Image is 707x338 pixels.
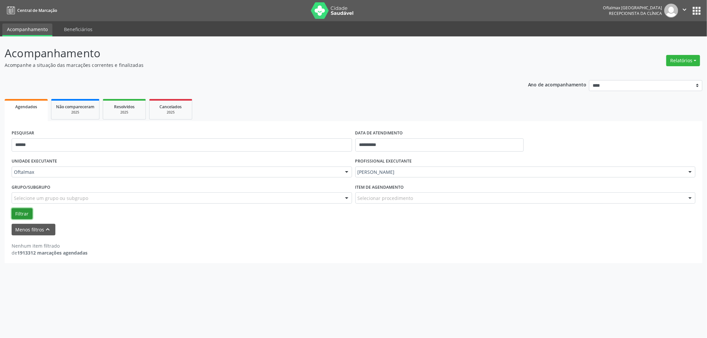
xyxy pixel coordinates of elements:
button:  [678,4,691,18]
a: Central de Marcação [5,5,57,16]
button: Menos filtroskeyboard_arrow_up [12,224,55,235]
strong: 1913312 marcações agendadas [17,250,88,256]
div: 2025 [154,110,187,115]
button: Filtrar [12,208,32,219]
span: Agendados [15,104,37,110]
span: Cancelados [160,104,182,110]
a: Acompanhamento [2,24,52,36]
p: Acompanhe a situação das marcações correntes e finalizadas [5,62,493,69]
span: Selecione um grupo ou subgrupo [14,195,88,202]
label: DATA DE ATENDIMENTO [355,128,403,138]
div: 2025 [56,110,94,115]
label: UNIDADE EXECUTANTE [12,156,57,167]
label: PROFISSIONAL EXECUTANTE [355,156,412,167]
div: Nenhum item filtrado [12,242,88,249]
label: Item de agendamento [355,182,404,192]
a: Beneficiários [59,24,97,35]
span: [PERSON_NAME] [358,169,682,175]
span: Oftalmax [14,169,338,175]
button: apps [691,5,702,17]
div: de [12,249,88,256]
span: Não compareceram [56,104,94,110]
i:  [681,6,688,13]
div: 2025 [108,110,141,115]
p: Ano de acompanhamento [528,80,587,88]
span: Central de Marcação [17,8,57,13]
label: Grupo/Subgrupo [12,182,50,192]
span: Recepcionista da clínica [609,11,662,16]
span: Selecionar procedimento [358,195,413,202]
p: Acompanhamento [5,45,493,62]
button: Relatórios [666,55,700,66]
div: Oftalmax [GEOGRAPHIC_DATA] [603,5,662,11]
label: PESQUISAR [12,128,34,138]
img: img [664,4,678,18]
i: keyboard_arrow_up [44,226,52,233]
span: Resolvidos [114,104,135,110]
